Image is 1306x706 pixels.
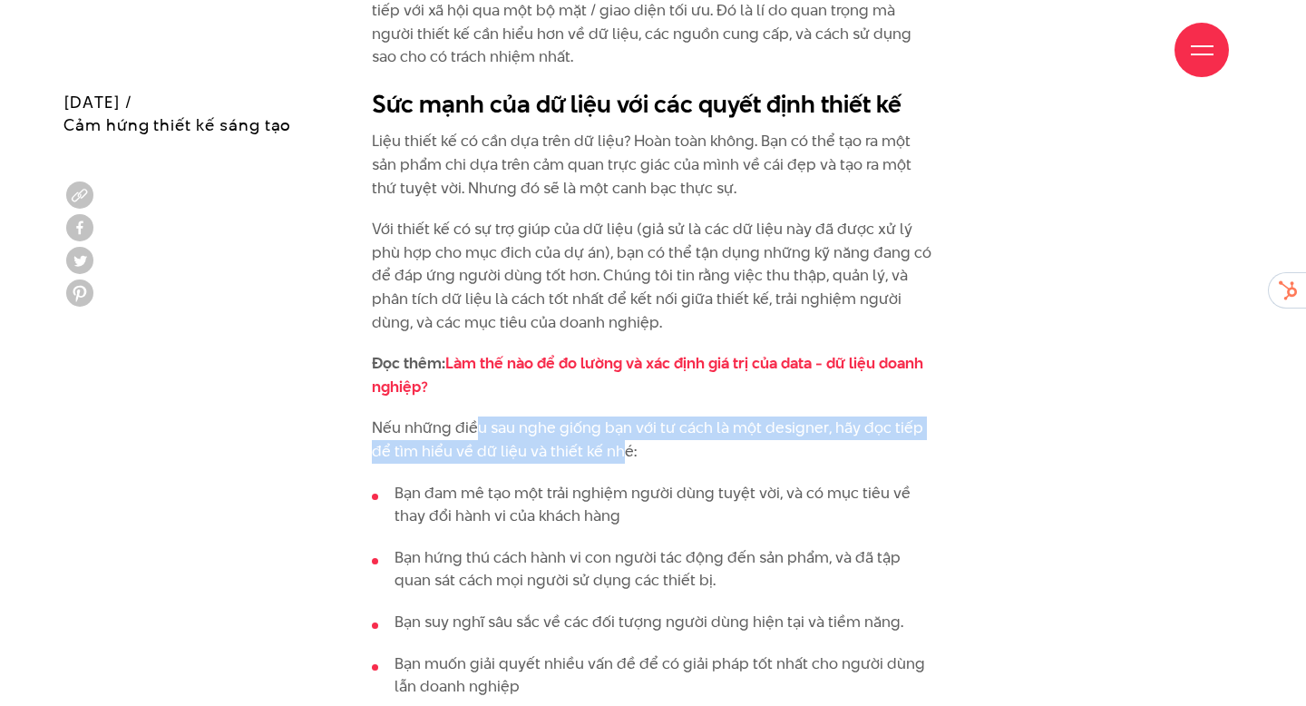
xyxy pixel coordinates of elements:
[372,546,934,593] li: Bạn hứng thú cách hành vi con người tác động đến sản phẩm, và đã tập quan sát cách mọi người sử d...
[372,130,934,200] p: Liệu thiết kế có cần dựa trên dữ liệu? Hoàn toàn không. Bạn có thể tạo ra một sản phẩm chi dựa tr...
[372,652,934,699] li: Bạn muốn giải quyết nhiều vấn đề để có giải pháp tốt nhất cho người dùng lẫn doanh nghiệp
[372,417,934,463] p: Nếu những điều sau nghe giống bạn với tư cách là một designer, hãy đọc tiếp để tìm hiểu về dữ liệ...
[63,91,291,136] span: [DATE] / Cảm hứng thiết kế sáng tạo
[372,218,934,334] p: Với thiết kế có sự trợ giúp của dữ liệu (giả sử là các dữ liệu này đã được xử lý phù hợp cho mục ...
[372,352,923,397] a: Làm thế nào để đo lường và xác định giá trị của data - dữ liệu doanh nghiệp?
[372,87,934,122] h2: Sức mạnh của dữ liệu với các quyết định thiết kế
[372,482,934,528] li: Bạn đam mê tạo một trải nghiệm người dùng tuyệt vời, và có mục tiêu về thay đổi hành vi của khách...
[372,611,934,634] li: Bạn suy nghĩ sâu sắc về các đối tượng người dùng hiện tại và tiềm năng.
[372,352,923,397] strong: Đọc thêm:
